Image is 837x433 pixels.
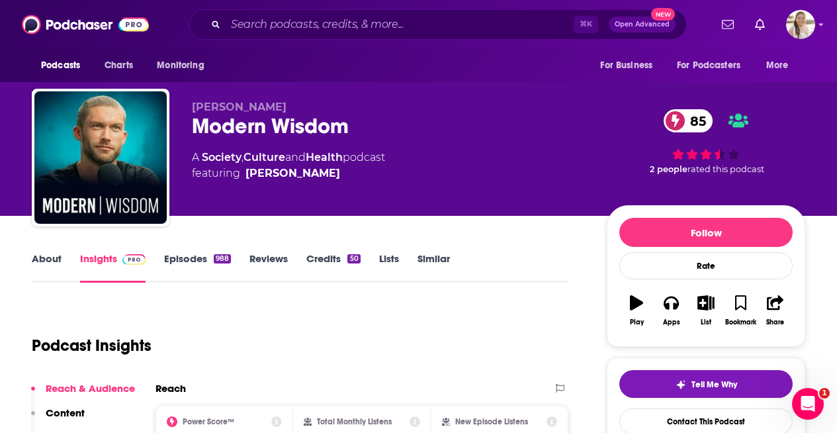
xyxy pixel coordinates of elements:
button: open menu [757,53,805,78]
div: Rate [619,252,793,279]
button: Show profile menu [786,10,815,39]
button: Open AdvancedNew [609,17,676,32]
div: Bookmark [725,318,756,326]
h1: Podcast Insights [32,336,152,356]
span: Tell Me Why [691,379,737,390]
img: User Profile [786,10,815,39]
button: List [689,287,723,334]
button: Share [758,287,793,334]
a: Similar [418,252,450,283]
span: More [766,56,789,75]
a: InsightsPodchaser Pro [80,252,146,283]
button: tell me why sparkleTell Me Why [619,370,793,398]
p: Content [46,407,85,419]
h2: Reach [155,382,186,395]
h2: Total Monthly Listens [317,417,392,426]
button: Content [31,407,85,431]
a: Charts [96,53,141,78]
a: About [32,252,62,283]
a: Reviews [249,252,288,283]
div: 988 [214,254,231,264]
a: Show notifications dropdown [717,13,739,36]
img: Podchaser Pro [122,254,146,265]
button: open menu [668,53,760,78]
button: open menu [591,53,669,78]
span: 2 people [650,164,687,174]
span: Open Advanced [615,21,670,28]
button: Play [619,287,654,334]
span: Podcasts [41,56,80,75]
a: Culture [243,151,285,164]
div: Play [630,318,644,326]
a: Show notifications dropdown [750,13,770,36]
a: Society [202,151,242,164]
button: Reach & Audience [31,382,135,407]
span: For Podcasters [677,56,740,75]
div: A podcast [192,150,385,181]
button: Bookmark [723,287,758,334]
span: rated this podcast [687,164,764,174]
span: 1 [819,388,830,399]
a: Chris Williamson [245,166,340,181]
iframe: Intercom live chat [792,388,824,420]
a: Credits50 [306,252,360,283]
img: Podchaser - Follow, Share and Rate Podcasts [22,12,149,37]
span: Charts [105,56,133,75]
button: open menu [148,53,221,78]
div: 85 2 peoplerated this podcast [607,101,805,183]
button: Follow [619,218,793,247]
p: Reach & Audience [46,382,135,395]
span: For Business [600,56,652,75]
span: New [651,8,675,21]
div: Search podcasts, credits, & more... [189,9,687,40]
h2: Power Score™ [183,417,234,426]
a: Health [306,151,343,164]
span: featuring [192,166,385,181]
div: Share [766,318,784,326]
button: Apps [654,287,688,334]
a: Episodes988 [164,252,231,283]
span: ⌘ K [574,16,598,33]
span: 85 [677,109,713,132]
span: and [285,151,306,164]
input: Search podcasts, credits, & more... [226,14,574,35]
a: 85 [664,109,713,132]
div: Apps [663,318,680,326]
div: 50 [347,254,360,264]
img: tell me why sparkle [676,379,686,390]
a: Lists [379,252,399,283]
div: List [701,318,711,326]
img: Modern Wisdom [34,91,167,224]
h2: New Episode Listens [455,417,528,426]
span: Monitoring [157,56,204,75]
button: open menu [32,53,97,78]
span: , [242,151,243,164]
span: Logged in as acquavie [786,10,815,39]
span: [PERSON_NAME] [192,101,286,113]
